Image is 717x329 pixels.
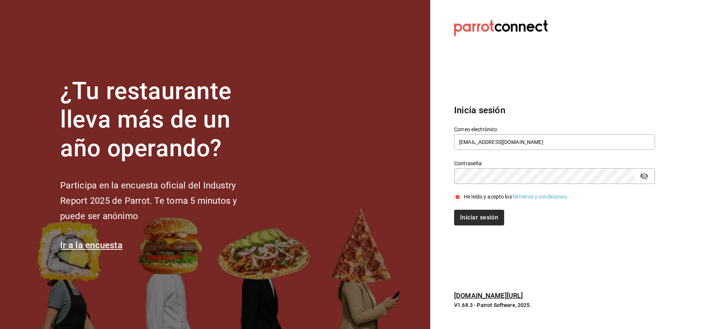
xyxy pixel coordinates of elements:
[454,126,655,132] label: Correo electrónico
[454,134,655,150] input: Ingresa tu correo electrónico
[60,77,262,163] h1: ¿Tu restaurante lleva más de un año operando?
[454,301,655,309] p: V1.68.3 - Parrot Software, 2025.
[454,210,504,225] button: Iniciar sesión
[60,240,122,250] a: Ir a la encuesta
[454,292,523,299] a: [DOMAIN_NAME][URL]
[638,170,651,182] button: passwordField
[512,194,568,200] a: Términos y condiciones.
[60,178,262,224] h2: Participa en la encuesta oficial del Industry Report 2025 de Parrot. Te toma 5 minutos y puede se...
[464,193,568,201] div: He leído y acepto los
[454,160,655,166] label: Contraseña
[454,104,655,117] h3: Inicia sesión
